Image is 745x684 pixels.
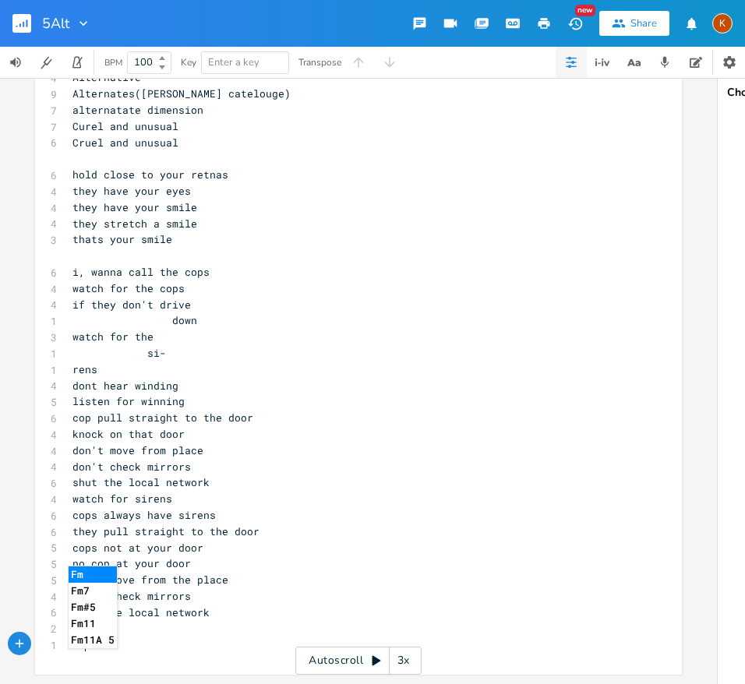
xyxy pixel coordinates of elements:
[72,379,178,393] span: dont hear winding
[599,11,669,36] button: Share
[72,573,228,587] span: don't move from the place
[72,200,197,214] span: they have your smile
[72,103,203,117] span: alternatate dimension
[630,16,657,30] div: Share
[72,508,216,522] span: cops always have sirens
[72,346,166,360] span: si-
[208,55,260,69] span: Enter a key
[712,5,733,41] button: K
[72,184,191,198] span: they have your eyes
[72,411,253,425] span: cop pull straight to the door
[712,13,733,33] div: Kat
[69,566,117,583] li: Fm
[72,167,228,182] span: hold close to your retnas
[72,330,154,344] span: watch for the
[42,16,69,30] span: 5Alt
[72,589,191,603] span: don't check mirrors
[575,5,595,16] div: New
[560,9,591,37] button: New
[72,443,203,457] span: don't move from place
[69,615,117,632] li: Fm11
[72,475,210,489] span: shut the local network
[72,427,185,441] span: knock on that door
[72,362,97,376] span: rens
[69,583,117,599] li: Fm7
[72,394,185,408] span: listen for winning
[298,58,341,67] div: Transpose
[72,541,203,555] span: cops not at your door
[72,281,185,295] span: watch for the cops
[69,599,117,615] li: Fm#5
[72,86,291,100] span: Alternates([PERSON_NAME] catelouge)
[72,298,191,312] span: if they don't drive
[390,647,418,675] div: 3x
[72,313,197,327] span: down
[72,265,210,279] span: i, wanna call the cops
[72,460,191,474] span: don't check mirrors
[72,232,172,246] span: thats your smile
[104,58,122,67] div: BPM
[72,605,210,619] span: shut the local network
[72,524,260,538] span: they pull straight to the door
[72,136,178,150] span: Cruel and unusual
[72,556,191,570] span: no cop at your door
[72,217,197,231] span: they stretch a smile
[295,647,422,675] div: Autoscroll
[72,119,178,133] span: Curel and unusual
[69,632,117,648] li: Fm11A 5
[181,58,196,67] div: Key
[72,492,172,506] span: watch for sirens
